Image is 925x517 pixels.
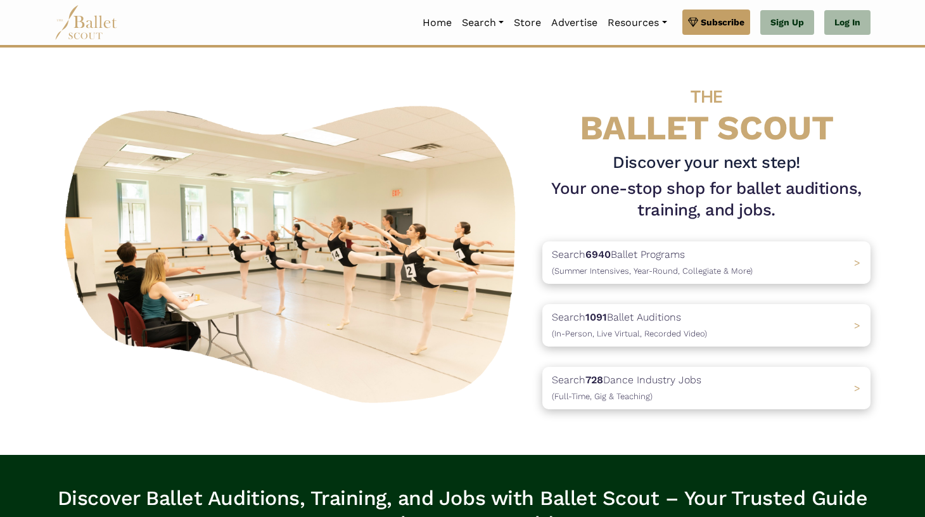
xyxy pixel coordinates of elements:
span: (In-Person, Live Virtual, Recorded Video) [552,329,707,338]
span: > [854,257,860,269]
h1: Your one-stop shop for ballet auditions, training, and jobs. [542,178,871,221]
span: THE [691,86,722,107]
span: > [854,319,860,331]
a: Search728Dance Industry Jobs(Full-Time, Gig & Teaching) > [542,367,871,409]
a: Store [509,10,546,36]
h4: BALLET SCOUT [542,73,871,147]
p: Search Ballet Programs [552,246,753,279]
b: 6940 [585,248,611,260]
a: Subscribe [682,10,750,35]
a: Advertise [546,10,603,36]
p: Search Ballet Auditions [552,309,707,341]
h3: Discover your next step! [542,152,871,174]
a: Log In [824,10,871,35]
span: (Summer Intensives, Year-Round, Collegiate & More) [552,266,753,276]
img: gem.svg [688,15,698,29]
span: Subscribe [701,15,744,29]
a: Search1091Ballet Auditions(In-Person, Live Virtual, Recorded Video) > [542,304,871,347]
a: Home [418,10,457,36]
a: Resources [603,10,672,36]
img: A group of ballerinas talking to each other in a ballet studio [54,92,532,411]
span: > [854,382,860,394]
b: 728 [585,374,603,386]
a: Search [457,10,509,36]
p: Search Dance Industry Jobs [552,372,701,404]
a: Search6940Ballet Programs(Summer Intensives, Year-Round, Collegiate & More)> [542,241,871,284]
a: Sign Up [760,10,814,35]
b: 1091 [585,311,607,323]
span: (Full-Time, Gig & Teaching) [552,392,653,401]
